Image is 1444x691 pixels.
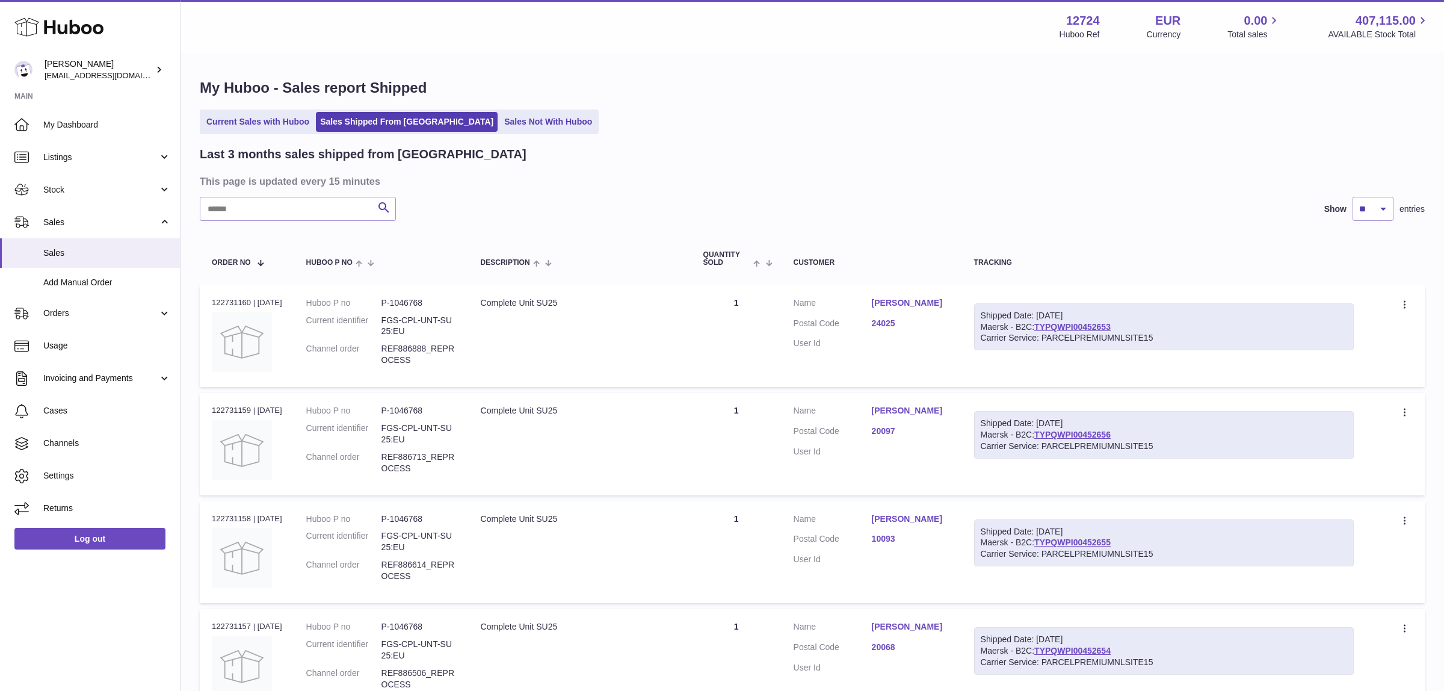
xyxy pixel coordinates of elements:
[981,657,1348,668] div: Carrier Service: PARCELPREMIUMNLSITE15
[43,340,171,352] span: Usage
[381,530,457,553] dd: FGS-CPL-UNT-SU25:EU
[212,297,282,308] div: 122731160 | [DATE]
[381,621,457,633] dd: P-1046768
[981,418,1348,429] div: Shipped Date: [DATE]
[794,297,872,312] dt: Name
[381,639,457,662] dd: FGS-CPL-UNT-SU25:EU
[481,513,679,525] div: Complete Unit SU25
[212,621,282,632] div: 122731157 | [DATE]
[872,405,950,417] a: [PERSON_NAME]
[43,119,171,131] span: My Dashboard
[306,668,381,690] dt: Channel order
[794,554,872,565] dt: User Id
[306,530,381,553] dt: Current identifier
[43,308,158,319] span: Orders
[981,526,1348,538] div: Shipped Date: [DATE]
[200,175,1422,188] h3: This page is updated every 15 minutes
[316,112,498,132] a: Sales Shipped From [GEOGRAPHIC_DATA]
[1034,646,1111,655] a: TYPQWPI00452654
[43,503,171,514] span: Returns
[703,251,751,267] span: Quantity Sold
[974,303,1354,351] div: Maersk - B2C:
[481,405,679,417] div: Complete Unit SU25
[1244,13,1268,29] span: 0.00
[306,559,381,582] dt: Channel order
[872,513,950,525] a: [PERSON_NAME]
[381,513,457,525] dd: P-1046768
[500,112,596,132] a: Sales Not With Huboo
[1328,29,1430,40] span: AVAILABLE Stock Total
[794,318,872,332] dt: Postal Code
[481,297,679,309] div: Complete Unit SU25
[381,451,457,474] dd: REF886713_REPROCESS
[381,405,457,417] dd: P-1046768
[43,247,171,259] span: Sales
[43,470,171,482] span: Settings
[43,438,171,449] span: Channels
[1034,430,1111,439] a: TYPQWPI00452656
[381,559,457,582] dd: REF886614_REPROCESS
[200,146,526,163] h2: Last 3 months sales shipped from [GEOGRAPHIC_DATA]
[481,259,530,267] span: Description
[306,343,381,366] dt: Channel order
[794,621,872,636] dt: Name
[43,405,171,417] span: Cases
[212,420,272,480] img: no-photo.jpg
[981,332,1348,344] div: Carrier Service: PARCELPREMIUMNLSITE15
[872,318,950,329] a: 24025
[1060,29,1100,40] div: Huboo Ref
[43,217,158,228] span: Sales
[794,642,872,656] dt: Postal Code
[306,639,381,662] dt: Current identifier
[1034,538,1111,547] a: TYPQWPI00452655
[212,528,272,588] img: no-photo.jpg
[306,315,381,338] dt: Current identifier
[212,513,282,524] div: 122731158 | [DATE]
[974,411,1354,459] div: Maersk - B2C:
[1324,203,1347,215] label: Show
[974,519,1354,567] div: Maersk - B2C:
[212,405,282,416] div: 122731159 | [DATE]
[794,513,872,528] dt: Name
[1155,13,1180,29] strong: EUR
[974,259,1354,267] div: Tracking
[306,405,381,417] dt: Huboo P no
[1147,29,1181,40] div: Currency
[381,423,457,445] dd: FGS-CPL-UNT-SU25:EU
[43,184,158,196] span: Stock
[872,642,950,653] a: 20068
[872,621,950,633] a: [PERSON_NAME]
[974,627,1354,675] div: Maersk - B2C:
[43,373,158,384] span: Invoicing and Payments
[794,405,872,420] dt: Name
[14,528,165,550] a: Log out
[306,451,381,474] dt: Channel order
[45,58,153,81] div: [PERSON_NAME]
[691,393,782,495] td: 1
[872,533,950,545] a: 10093
[691,501,782,603] td: 1
[381,668,457,690] dd: REF886506_REPROCESS
[1227,13,1281,40] a: 0.00 Total sales
[1328,13,1430,40] a: 407,115.00 AVAILABLE Stock Total
[212,259,251,267] span: Order No
[43,277,171,288] span: Add Manual Order
[794,259,950,267] div: Customer
[981,634,1348,645] div: Shipped Date: [DATE]
[1034,322,1111,332] a: TYPQWPI00452653
[306,423,381,445] dt: Current identifier
[794,426,872,440] dt: Postal Code
[481,621,679,633] div: Complete Unit SU25
[200,78,1425,98] h1: My Huboo - Sales report Shipped
[381,315,457,338] dd: FGS-CPL-UNT-SU25:EU
[691,285,782,387] td: 1
[45,70,177,80] span: [EMAIL_ADDRESS][DOMAIN_NAME]
[1066,13,1100,29] strong: 12724
[872,426,950,437] a: 20097
[794,338,872,349] dt: User Id
[794,662,872,674] dt: User Id
[306,259,353,267] span: Huboo P no
[981,441,1348,452] div: Carrier Service: PARCELPREMIUMNLSITE15
[212,312,272,372] img: no-photo.jpg
[43,152,158,163] span: Listings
